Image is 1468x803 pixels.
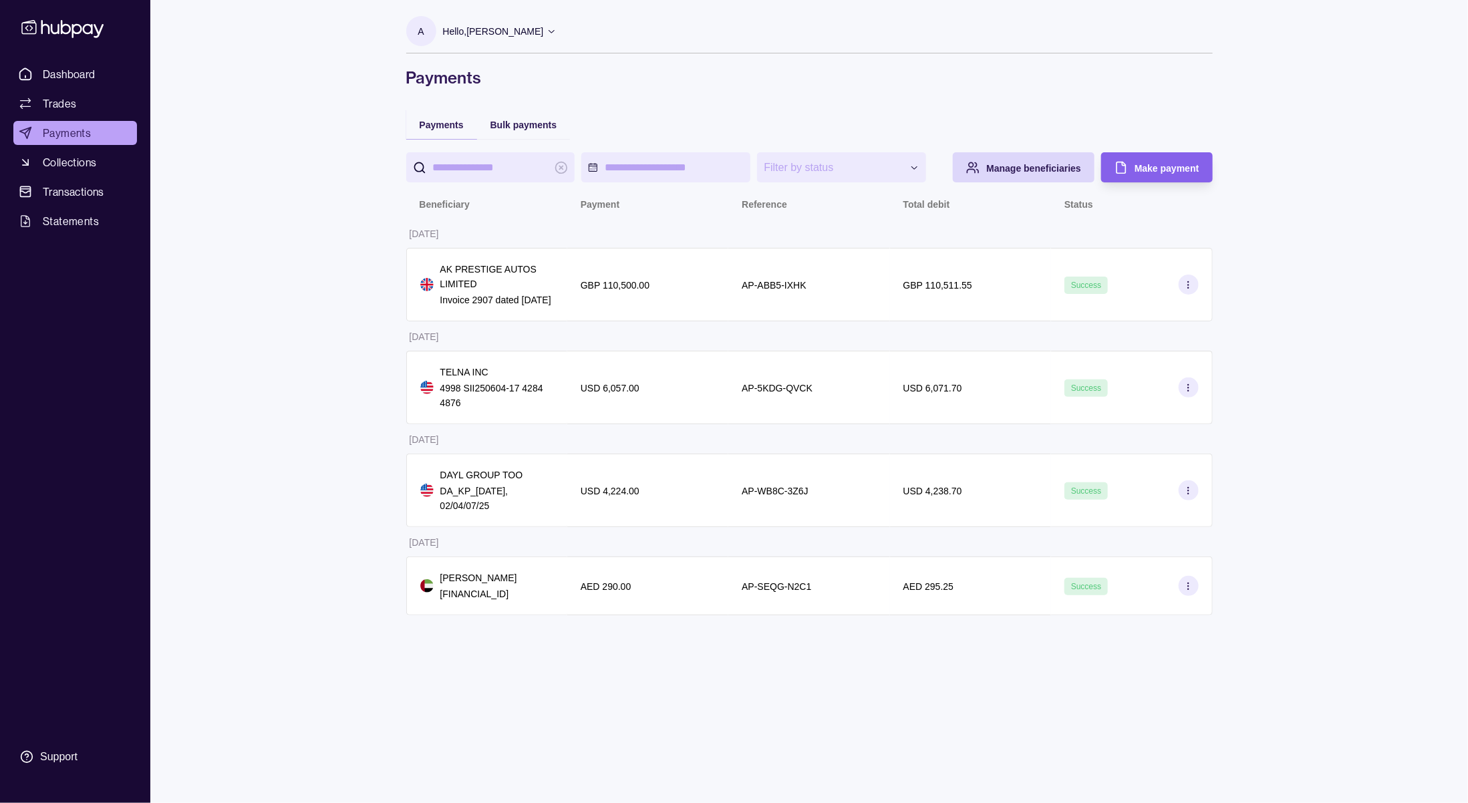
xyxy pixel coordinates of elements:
p: USD 6,057.00 [581,383,639,393]
p: TELNA INC [440,365,554,379]
span: Statements [43,213,99,229]
p: AK PRESTIGE AUTOS LIMITED [440,262,554,291]
span: Payments [420,120,464,130]
span: Success [1071,582,1101,591]
p: [DATE] [410,331,439,342]
p: Invoice 2907 dated [DATE] [440,293,554,307]
img: us [420,381,434,394]
a: Dashboard [13,62,137,86]
a: Collections [13,150,137,174]
span: Success [1071,281,1101,290]
a: Statements [13,209,137,233]
a: Support [13,743,137,771]
p: Hello, [PERSON_NAME] [443,24,544,39]
p: AP-SEQG-N2C1 [742,581,811,592]
button: Manage beneficiaries [953,152,1094,182]
span: Make payment [1135,163,1199,174]
p: 4998 SII250604-17 4284 4876 [440,381,554,410]
p: Reference [742,199,787,210]
p: Payment [581,199,619,210]
p: [PERSON_NAME] [440,571,517,585]
p: AP-5KDG-QVCK [742,383,813,393]
button: Make payment [1101,152,1212,182]
p: [FINANCIAL_ID] [440,587,517,601]
p: USD 4,224.00 [581,486,639,496]
p: Beneficiary [420,199,470,210]
input: search [433,152,549,182]
span: Trades [43,96,76,112]
p: [DATE] [410,434,439,445]
p: AP-ABB5-IXHK [742,280,806,291]
h1: Payments [406,67,1213,88]
p: GBP 110,500.00 [581,280,649,291]
span: Manage beneficiaries [986,163,1081,174]
span: Success [1071,486,1101,496]
span: Payments [43,125,91,141]
img: ae [420,579,434,593]
p: [DATE] [410,228,439,239]
p: AP-WB8C-3Z6J [742,486,809,496]
p: [DATE] [410,537,439,548]
p: Status [1064,199,1093,210]
span: Bulk payments [490,120,557,130]
a: Payments [13,121,137,145]
a: Transactions [13,180,137,204]
span: Dashboard [43,66,96,82]
p: USD 6,071.70 [903,383,962,393]
p: GBP 110,511.55 [903,280,972,291]
p: A [418,24,424,39]
p: Total debit [903,199,950,210]
p: DAYL GROUP TOO [440,468,554,482]
div: Support [40,750,78,764]
p: AED 290.00 [581,581,631,592]
p: DA_KP_[DATE], 02/04/07/25 [440,484,554,513]
a: Trades [13,92,137,116]
img: gb [420,278,434,291]
p: USD 4,238.70 [903,486,962,496]
span: Success [1071,383,1101,393]
img: us [420,484,434,497]
span: Collections [43,154,96,170]
span: Transactions [43,184,104,200]
p: AED 295.25 [903,581,954,592]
